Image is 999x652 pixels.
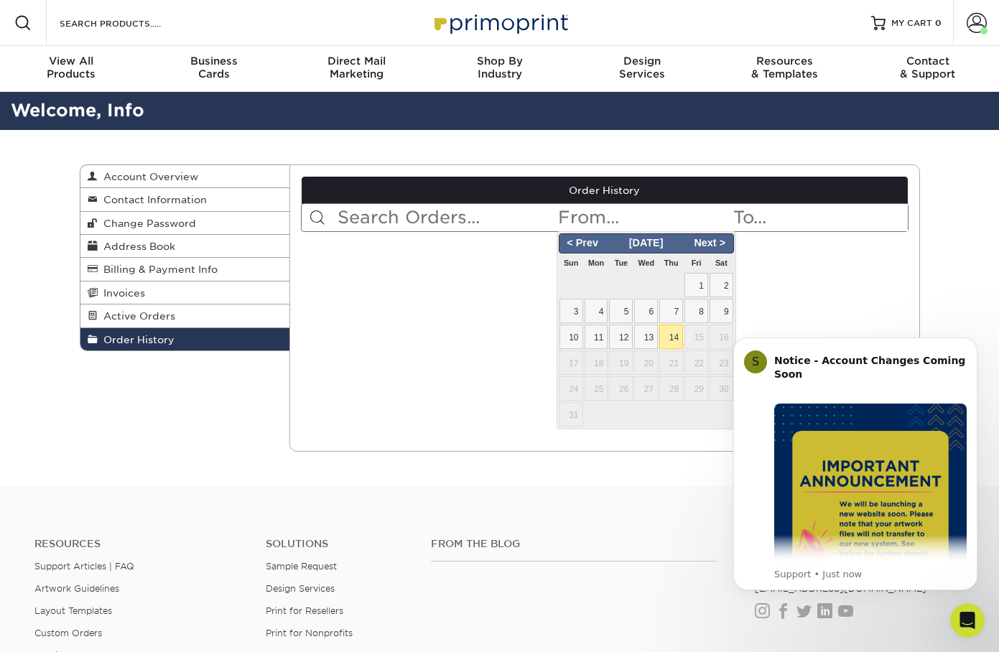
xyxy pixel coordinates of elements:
[80,328,290,350] a: Order History
[714,46,857,92] a: Resources& Templates
[633,253,659,272] th: Wed
[285,55,428,67] span: Direct Mail
[634,299,658,323] span: 6
[428,55,571,67] span: Shop By
[428,7,572,38] img: Primoprint
[856,55,999,67] span: Contact
[571,55,714,80] div: Services
[34,583,119,594] a: Artwork Guidelines
[732,204,907,231] input: To...
[559,402,583,427] span: 31
[950,603,985,638] iframe: Intercom live chat
[559,376,583,401] span: 24
[624,237,669,248] span: [DATE]
[266,538,409,550] h4: Solutions
[266,628,353,638] a: Print for Nonprofits
[571,46,714,92] a: DesignServices
[891,17,932,29] span: MY CART
[143,55,286,80] div: Cards
[559,253,584,272] th: Sun
[559,350,583,375] span: 17
[34,561,134,572] a: Support Articles | FAQ
[710,325,733,349] span: 16
[561,236,605,251] span: < Prev
[98,264,218,275] span: Billing & Payment Info
[684,253,709,272] th: Fri
[431,538,716,550] h4: From the Blog
[712,316,999,613] iframe: Intercom notifications message
[80,258,290,281] a: Billing & Payment Info
[880,613,999,652] iframe: Google Customer Reviews
[143,55,286,67] span: Business
[608,253,633,272] th: Tue
[58,14,198,32] input: SEARCH PRODUCTS.....
[709,253,734,272] th: Sat
[659,376,683,401] span: 28
[98,218,196,229] span: Change Password
[684,299,708,323] span: 8
[684,325,708,349] span: 15
[34,605,112,616] a: Layout Templates
[98,171,198,182] span: Account Overview
[609,376,633,401] span: 26
[659,325,683,349] span: 14
[98,194,207,205] span: Contact Information
[710,350,733,375] span: 23
[34,628,102,638] a: Custom Orders
[302,177,908,204] a: Order History
[80,235,290,258] a: Address Book
[710,299,733,323] span: 9
[98,334,175,345] span: Order History
[98,310,175,322] span: Active Orders
[98,287,145,299] span: Invoices
[634,376,658,401] span: 27
[684,350,708,375] span: 22
[266,561,337,572] a: Sample Request
[559,325,583,349] span: 10
[336,204,557,231] input: Search Orders...
[609,350,633,375] span: 19
[634,325,658,349] span: 13
[659,299,683,323] span: 7
[80,281,290,304] a: Invoices
[714,55,857,67] span: Resources
[80,188,290,211] a: Contact Information
[710,273,733,297] span: 2
[584,253,609,272] th: Mon
[710,376,733,401] span: 30
[585,376,608,401] span: 25
[428,55,571,80] div: Industry
[585,325,608,349] span: 11
[659,350,683,375] span: 21
[684,273,708,297] span: 1
[559,299,583,323] span: 3
[557,204,732,231] input: From...
[143,46,286,92] a: BusinessCards
[714,55,857,80] div: & Templates
[609,325,633,349] span: 12
[688,236,732,251] span: Next >
[80,165,290,188] a: Account Overview
[634,350,658,375] span: 20
[684,376,708,401] span: 29
[585,299,608,323] span: 4
[266,583,335,594] a: Design Services
[659,253,684,272] th: Thu
[266,605,343,616] a: Print for Resellers
[80,212,290,235] a: Change Password
[34,538,244,550] h4: Resources
[609,299,633,323] span: 5
[428,46,571,92] a: Shop ByIndustry
[571,55,714,67] span: Design
[285,55,428,80] div: Marketing
[285,46,428,92] a: Direct MailMarketing
[856,46,999,92] a: Contact& Support
[856,55,999,80] div: & Support
[80,304,290,327] a: Active Orders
